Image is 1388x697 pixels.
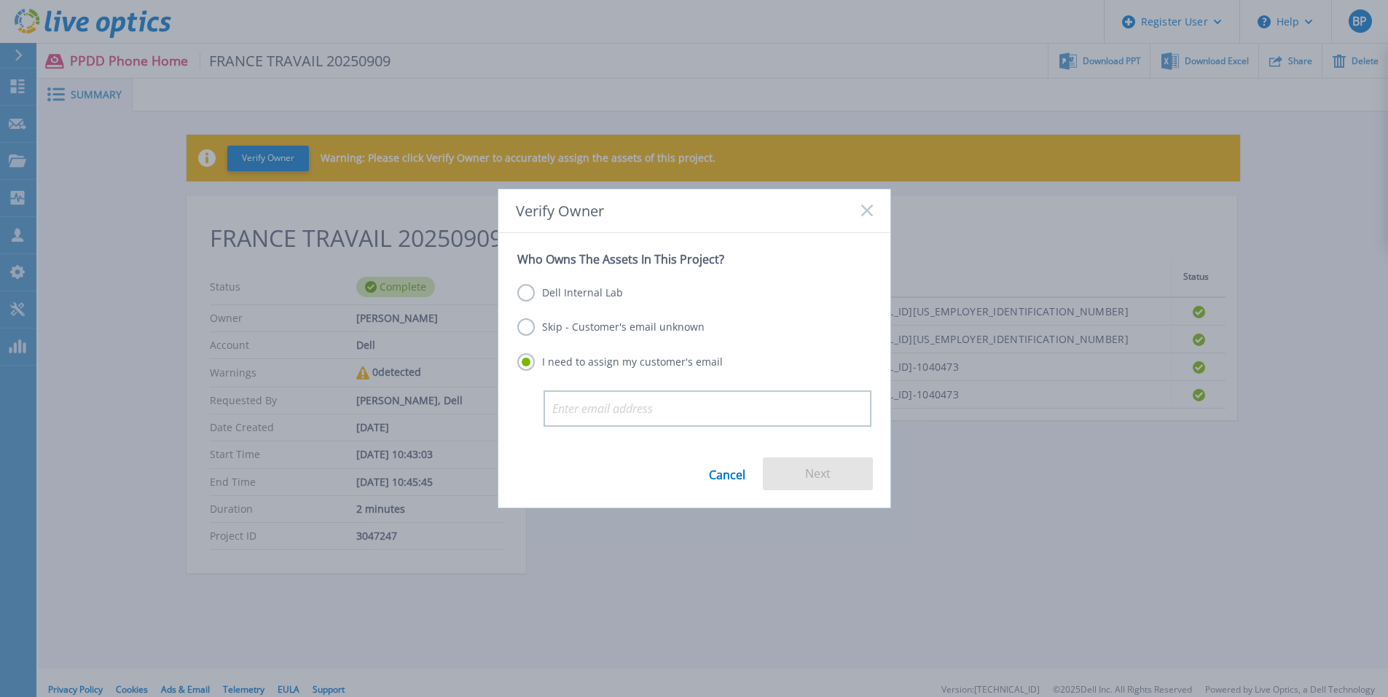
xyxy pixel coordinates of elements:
label: I need to assign my customer's email [517,353,723,371]
input: Enter email address [544,390,871,427]
a: Cancel [709,457,745,490]
button: Next [763,457,873,490]
label: Skip - Customer's email unknown [517,318,705,336]
span: Verify Owner [516,202,604,219]
label: Dell Internal Lab [517,284,623,302]
p: Who Owns The Assets In This Project? [517,252,871,267]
